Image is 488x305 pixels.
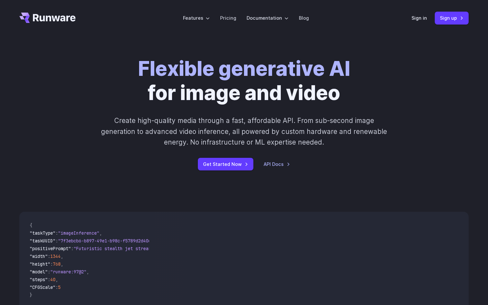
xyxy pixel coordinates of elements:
span: "Futuristic stealth jet streaking through a neon-lit cityscape with glowing purple exhaust" [74,246,309,251]
span: : [48,253,50,259]
span: : [48,277,50,282]
span: } [30,292,32,298]
span: "taskType" [30,230,56,236]
a: Go to / [19,13,76,23]
a: Get Started Now [198,158,253,170]
a: API Docs [264,160,290,168]
span: "runware:97@2" [50,269,86,275]
span: , [56,277,58,282]
h1: for image and video [138,57,350,105]
span: : [56,238,58,244]
a: Sign in [412,14,427,22]
span: "7f3ebcb6-b897-49e1-b98c-f5789d2d40d7" [58,238,156,244]
span: "imageInference" [58,230,99,236]
p: Create high-quality media through a fast, affordable API. From sub-second image generation to adv... [100,115,388,147]
a: Sign up [435,12,469,24]
span: : [50,261,53,267]
span: 40 [50,277,56,282]
span: "taskUUID" [30,238,56,244]
span: , [61,261,63,267]
span: "steps" [30,277,48,282]
span: : [56,230,58,236]
label: Features [183,14,210,22]
span: , [86,269,89,275]
span: , [99,230,102,236]
span: "positivePrompt" [30,246,71,251]
span: "CFGScale" [30,284,56,290]
a: Blog [299,14,309,22]
span: 5 [58,284,61,290]
span: "model" [30,269,48,275]
span: { [30,222,32,228]
span: 1344 [50,253,61,259]
span: , [61,253,63,259]
label: Documentation [247,14,289,22]
span: "height" [30,261,50,267]
span: : [71,246,74,251]
span: : [48,269,50,275]
span: 768 [53,261,61,267]
a: Pricing [220,14,236,22]
span: "width" [30,253,48,259]
strong: Flexible generative AI [138,56,350,81]
span: : [56,284,58,290]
